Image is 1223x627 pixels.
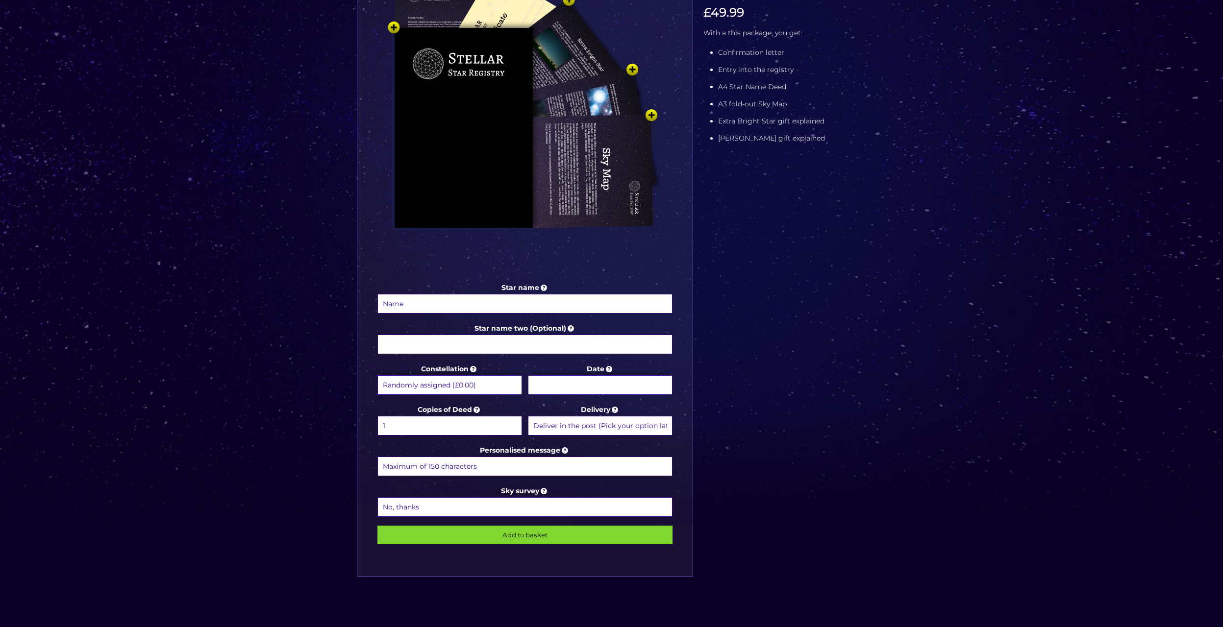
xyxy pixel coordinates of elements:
[718,64,866,76] li: Entry into the registry
[377,404,522,437] label: Copies of Deed
[377,375,522,395] select: Constellation
[377,335,673,354] input: Star name two (Optional)
[718,47,866,59] li: Confirmation letter
[718,132,866,145] li: [PERSON_NAME] gift explained
[718,115,866,127] li: Extra Bright Star gift explained
[528,404,673,437] label: Delivery
[377,526,673,544] input: Add to basket
[711,5,744,20] span: 49.99
[377,416,522,435] select: Copies of Deed
[377,497,673,517] select: Sky survey
[377,444,673,478] label: Personalised message
[528,363,673,396] label: Date
[528,375,673,395] input: Date
[718,81,866,93] li: A4 Star Name Deed
[528,416,673,435] select: Delivery
[377,294,673,313] input: Star name
[377,457,673,476] input: Personalised message
[718,98,866,110] li: A3 fold-out Sky Map
[377,282,673,315] label: Star name
[703,5,866,20] h3: £
[377,363,522,396] label: Constellation
[377,322,673,356] label: Star name two (Optional)
[703,27,866,39] p: With a this package, you get:
[501,486,549,495] a: Sky survey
